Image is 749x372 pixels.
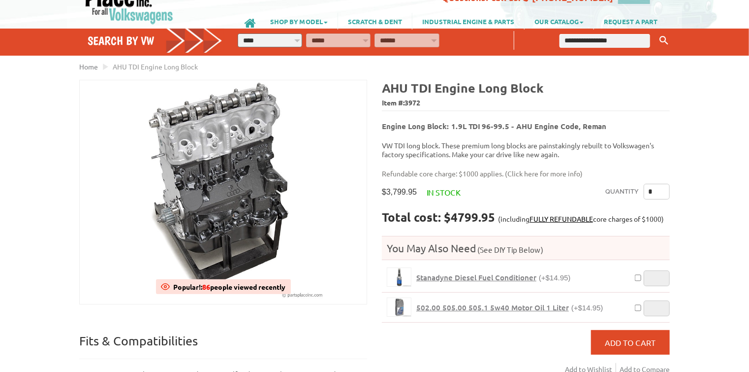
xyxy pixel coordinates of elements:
span: AHU TDI Engine Long Block [113,62,198,71]
strong: Total cost: $4799.95 [382,209,495,225]
b: AHU TDI Engine Long Block [382,80,543,96]
span: (See DIY Tip Below) [476,245,543,254]
span: Add to Cart [605,338,656,347]
p: VW TDI long block. These premium long blocks are painstakingly rebuilt to Volkswagen's factory sp... [382,141,670,159]
span: 3972 [405,98,420,107]
h4: You May Also Need [382,241,670,255]
a: Home [79,62,98,71]
a: INDUSTRIAL ENGINE & PARTS [412,13,524,30]
span: (including core charges of $1000) [498,214,664,223]
a: 502.00 505.00 505.1 5w40 Motor Oil 1 Liter(+$14.95) [416,303,603,312]
button: Keyword Search [656,33,671,49]
span: In stock [427,187,461,197]
img: Stanadyne Diesel Fuel Conditioner [387,268,411,286]
h4: Search by VW [88,34,222,48]
span: Item #: [382,96,670,110]
a: SHOP BY MODEL [260,13,338,30]
a: 502.00 505.00 505.1 5w40 Motor Oil 1 Liter [387,298,411,317]
a: Stanadyne Diesel Fuel Conditioner(+$14.95) [416,273,571,282]
b: Engine Long Block: 1.9L TDI 96-99.5 - AHU Engine Code, Reman [382,121,606,131]
img: 502.00 505.00 505.1 5w40 Motor Oil 1 Liter [387,298,411,316]
a: REQUEST A PART [594,13,667,30]
span: Stanadyne Diesel Fuel Conditioner [416,272,536,282]
span: $3,799.95 [382,187,417,197]
a: OUR CATALOG [525,13,593,30]
button: Add to Cart [591,330,670,355]
a: FULLY REFUNDABLE [530,214,593,223]
a: SCRATCH & DENT [338,13,412,30]
span: (+$14.95) [539,273,571,282]
span: (+$14.95) [571,304,603,312]
p: Fits & Compatibilities [79,333,367,359]
a: Stanadyne Diesel Fuel Conditioner [387,268,411,287]
span: 502.00 505.00 505.1 5w40 Motor Oil 1 Liter [416,303,569,312]
p: Refundable core charge: $1000 applies. ( ) [382,169,662,179]
label: Quantity [605,184,639,200]
a: Click here for more info [507,169,580,178]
